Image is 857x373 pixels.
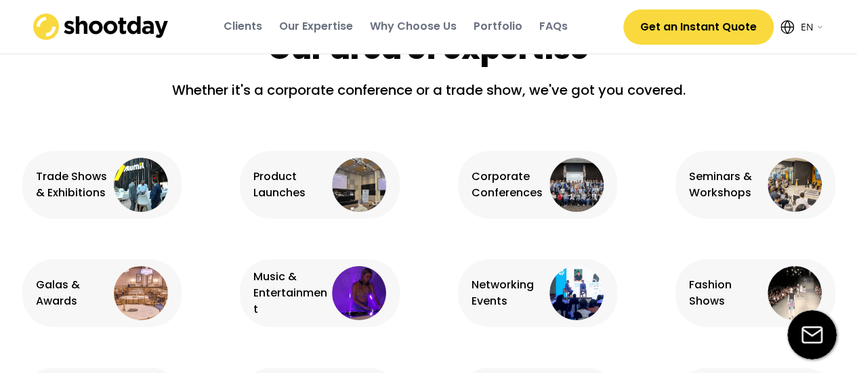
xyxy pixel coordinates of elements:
[472,169,547,201] div: Corporate Conferences
[768,266,822,320] img: fashion%20event%403x.webp
[33,14,169,40] img: shootday_logo.png
[253,269,329,317] div: Music & Entertainment
[36,169,111,201] div: Trade Shows & Exhibitions
[780,20,794,34] img: Icon%20feather-globe%20%281%29.svg
[539,19,568,34] div: FAQs
[332,266,386,320] img: entertainment%403x.webp
[253,169,329,201] div: Product Launches
[114,158,168,212] img: exhibition%402x.png
[158,80,700,110] div: Whether it's a corporate conference or a trade show, we've got you covered.
[224,19,262,34] div: Clients
[787,310,837,359] img: email-icon%20%281%29.svg
[623,9,774,45] button: Get an Instant Quote
[472,277,547,309] div: Networking Events
[36,277,111,309] div: Galas & Awards
[768,158,822,212] img: seminars%403x.webp
[689,277,764,309] div: Fashion Shows
[549,158,604,212] img: corporate%20conference%403x.webp
[279,19,353,34] div: Our Expertise
[689,169,764,201] div: Seminars & Workshops
[332,158,386,212] img: product%20launches%403x.webp
[549,266,604,320] img: networking%20event%402x.png
[474,19,522,34] div: Portfolio
[370,19,457,34] div: Why Choose Us
[114,266,168,320] img: gala%20event%403x.webp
